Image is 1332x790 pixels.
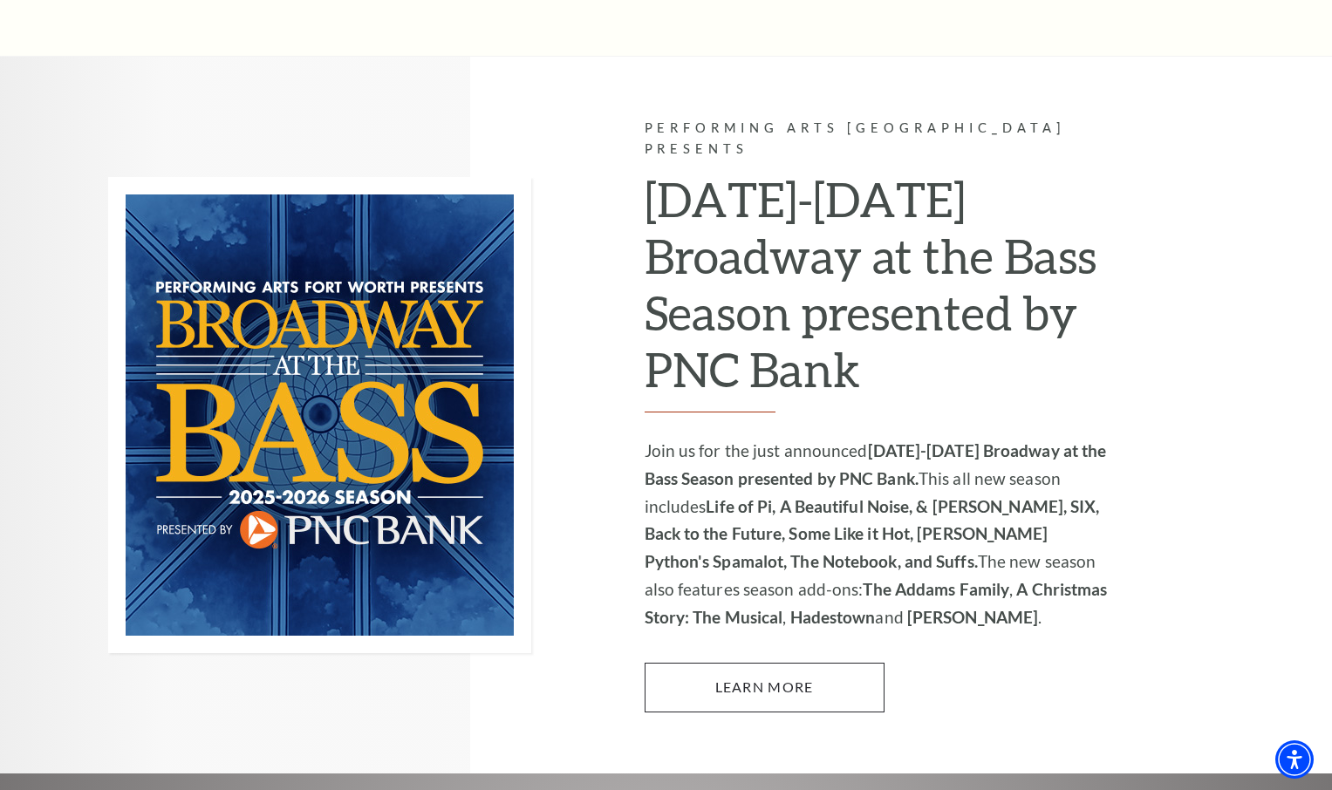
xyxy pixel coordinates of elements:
h2: [DATE]-[DATE] Broadway at the Bass Season presented by PNC Bank [645,171,1111,412]
div: Accessibility Menu [1275,740,1314,779]
strong: A Christmas Story: The Musical [645,579,1108,627]
p: Performing Arts [GEOGRAPHIC_DATA] Presents [645,118,1111,161]
strong: [PERSON_NAME] [907,607,1038,627]
strong: Life of Pi, A Beautiful Noise, & [PERSON_NAME], SIX, Back to the Future, Some Like it Hot, [PERSO... [645,496,1100,572]
strong: Hadestown [790,607,876,627]
img: Performing Arts Fort Worth Presents [108,177,531,653]
p: Join us for the just announced This all new season includes The new season also features season a... [645,437,1111,632]
strong: The Addams Family [863,579,1009,599]
strong: [DATE]-[DATE] Broadway at the Bass Season presented by PNC Bank. [645,440,1107,488]
a: Learn More 2025-2026 Broadway at the Bass Season presented by PNC Bank [645,663,885,712]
